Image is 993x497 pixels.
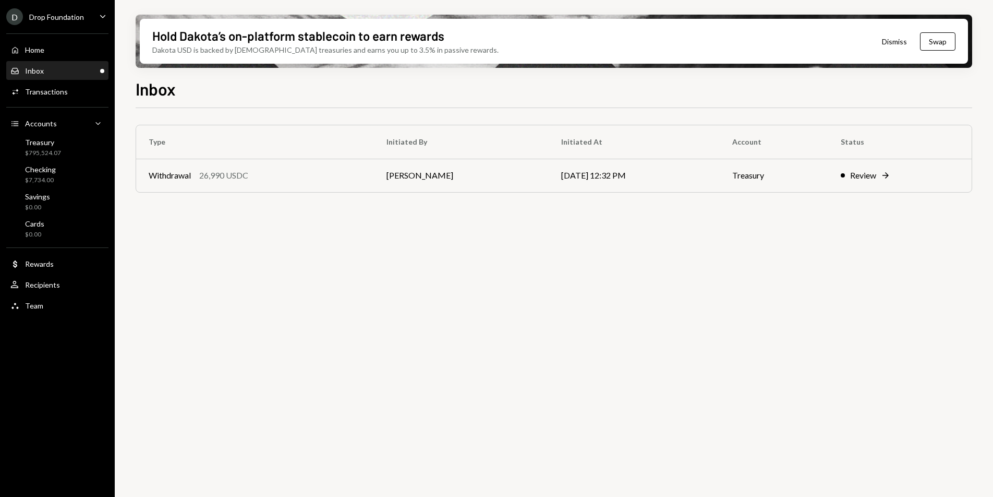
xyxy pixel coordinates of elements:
[920,32,955,51] button: Swap
[25,192,50,201] div: Savings
[25,176,56,185] div: $7,734.00
[25,138,61,147] div: Treasury
[6,275,108,294] a: Recipients
[25,280,60,289] div: Recipients
[149,169,191,182] div: Withdrawal
[850,169,876,182] div: Review
[25,203,50,212] div: $0.00
[6,254,108,273] a: Rewards
[869,29,920,54] button: Dismiss
[152,27,444,44] div: Hold Dakota’s on-platform stablecoin to earn rewards
[136,125,374,159] th: Type
[25,45,44,54] div: Home
[152,44,499,55] div: Dakota USD is backed by [DEMOGRAPHIC_DATA] treasuries and earns you up to 3.5% in passive rewards.
[25,259,54,268] div: Rewards
[6,135,108,160] a: Treasury$795,524.07
[6,40,108,59] a: Home
[549,125,720,159] th: Initiated At
[828,125,972,159] th: Status
[25,149,61,158] div: $795,524.07
[6,189,108,214] a: Savings$0.00
[6,114,108,133] a: Accounts
[6,162,108,187] a: Checking$7,734.00
[25,66,44,75] div: Inbox
[136,78,176,99] h1: Inbox
[720,159,828,192] td: Treasury
[6,61,108,80] a: Inbox
[25,119,57,128] div: Accounts
[6,82,108,101] a: Transactions
[25,230,44,239] div: $0.00
[25,87,68,96] div: Transactions
[549,159,720,192] td: [DATE] 12:32 PM
[720,125,828,159] th: Account
[6,8,23,25] div: D
[25,219,44,228] div: Cards
[374,159,549,192] td: [PERSON_NAME]
[25,301,43,310] div: Team
[6,296,108,315] a: Team
[374,125,549,159] th: Initiated By
[25,165,56,174] div: Checking
[6,216,108,241] a: Cards$0.00
[199,169,248,182] div: 26,990 USDC
[29,13,84,21] div: Drop Foundation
